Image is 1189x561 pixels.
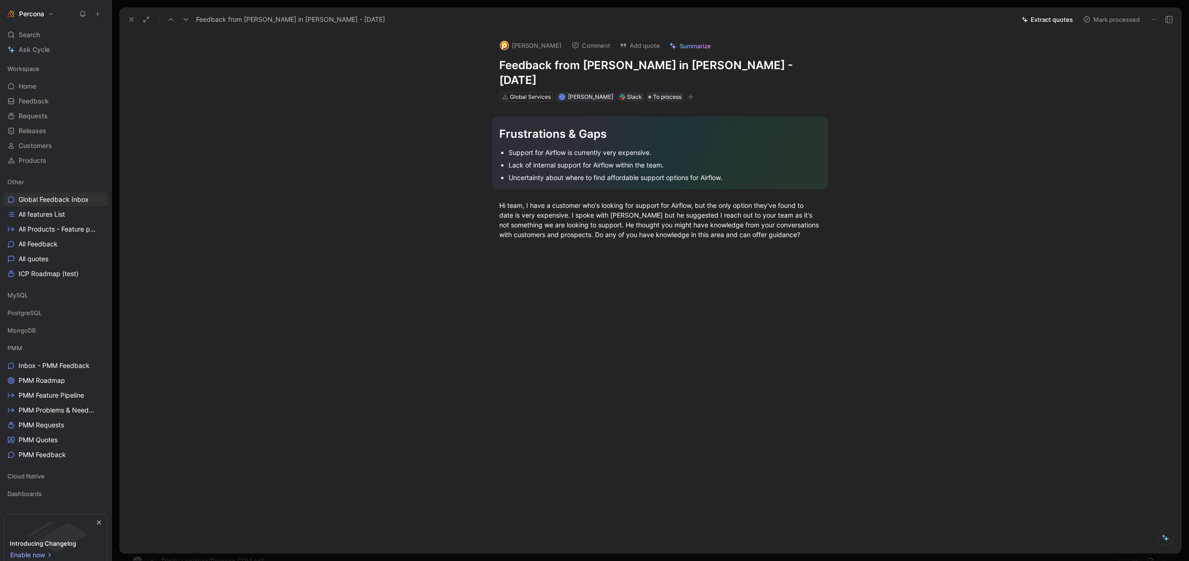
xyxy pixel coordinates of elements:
span: Dashboards [7,489,42,498]
div: Global Services [510,92,551,102]
a: Feedback [4,94,108,108]
div: Search [4,28,108,42]
span: PMM Feedback [19,450,66,459]
a: Releases [4,124,108,138]
span: Summarize [679,42,711,50]
span: [PERSON_NAME] [568,93,613,100]
a: Global Feedback Inbox [4,193,108,206]
img: logo [500,41,509,50]
button: Summarize [665,39,715,52]
span: Releases [19,126,46,135]
div: Dashboards [4,487,108,503]
span: PMM Roadmap [19,376,65,385]
span: Search [19,29,40,40]
div: Dashboards [4,487,108,501]
div: Introducing Changelog [10,538,76,549]
span: To process [653,92,681,102]
span: MongoDB [7,326,36,335]
a: All features List [4,207,108,221]
a: PMM Roadmap [4,374,108,387]
div: Workspace [4,62,108,76]
span: PostgreSQL [7,308,42,317]
span: All features List [19,210,65,219]
a: PMM Requests [4,418,108,432]
span: All quotes [19,254,48,264]
div: MySQL [4,288,108,302]
div: Frustrations & Gaps [499,126,821,142]
span: Global Feedback Inbox [19,195,89,204]
div: OtherGlobal Feedback InboxAll features ListAll Products - Feature pipelineAll FeedbackAll quotesI... [4,175,108,281]
button: Extract quotes [1018,13,1077,26]
h1: Percona [19,10,44,18]
span: All Products - Feature pipeline [19,225,96,234]
a: PMM Feature Pipeline [4,388,108,402]
span: Cloud Native [7,471,45,481]
div: Other [4,175,108,189]
div: Uncertainty about where to find affordable support options for Airflow. [509,173,821,182]
span: Workspace [7,64,39,73]
a: PMM Quotes [4,433,108,447]
button: logo[PERSON_NAME] [496,39,566,52]
span: PMM Requests [19,420,64,430]
span: Feedback from [PERSON_NAME] in [PERSON_NAME] - [DATE] [196,14,385,25]
a: Customers [4,139,108,153]
a: All quotes [4,252,108,266]
span: PMM [7,343,22,353]
span: All Feedback [19,239,58,249]
span: Other [7,177,24,187]
div: PostgreSQL [4,306,108,322]
button: Enable now [10,549,53,561]
div: PMMInbox - PMM FeedbackPMM RoadmapPMM Feature PipelinePMM Problems & Needs (WIP)PMM RequestsPMM Q... [4,341,108,462]
a: All Feedback [4,237,108,251]
span: Ask Cycle [19,44,50,55]
span: PMM Quotes [19,435,58,445]
div: Lack of internal support for Airflow within the team. [509,160,821,170]
span: Inbox - PMM Feedback [19,361,90,370]
h1: Feedback from [PERSON_NAME] in [PERSON_NAME] - [DATE] [499,58,821,88]
div: PMM [4,341,108,355]
button: PerconaPercona [4,7,56,20]
a: PMM Problems & Needs (WIP) [4,403,108,417]
a: Inbox - PMM Feedback [4,359,108,373]
div: MySQL [4,288,108,305]
span: Home [19,82,36,91]
a: Home [4,79,108,93]
div: MongoDB [4,323,108,340]
span: PMM Problems & Needs (WIP) [19,406,96,415]
div: Hi team, I have a customer who's looking for support for Airflow, but the only option they've fou... [499,200,821,239]
span: Feedback [19,97,49,106]
a: PMM Feedback [4,448,108,462]
button: Add quote [615,39,664,52]
a: Ask Cycle [4,43,108,57]
span: Products [19,156,46,165]
div: To process [647,92,683,102]
div: MongoDB [4,323,108,337]
span: Enable now [10,549,46,561]
a: Products [4,154,108,168]
span: PMM Feature Pipeline [19,391,84,400]
div: PostgreSQL [4,306,108,320]
div: Support for Airflow is currently very expensive. [509,148,821,157]
a: ICP Roadmap (test) [4,267,108,281]
div: Cloud Native [4,469,108,483]
span: Customers [19,141,52,150]
span: Requests [19,111,48,121]
span: MySQL [7,290,28,300]
img: Percona [6,9,15,19]
div: Slack [627,92,642,102]
div: J [559,94,564,99]
button: Mark processed [1079,13,1144,26]
span: ICP Roadmap (test) [19,269,78,278]
div: Cloud Native [4,469,108,486]
a: All Products - Feature pipeline [4,222,108,236]
button: Comment [568,39,614,52]
a: Requests [4,109,108,123]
